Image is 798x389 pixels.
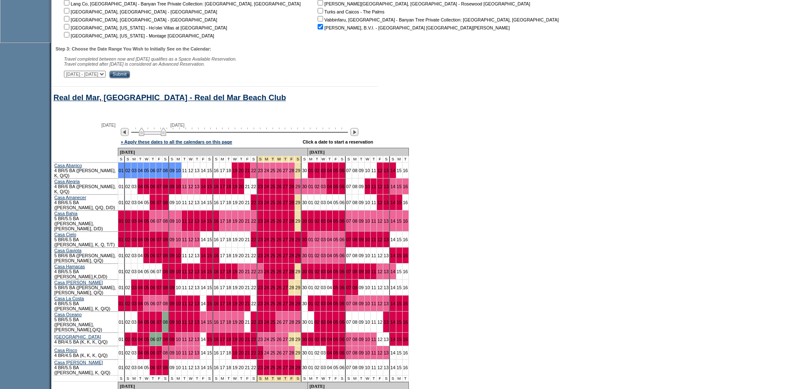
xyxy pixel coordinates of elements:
a: 15 [397,200,402,205]
a: 10 [365,218,370,224]
a: 11 [371,200,376,205]
a: 03 [132,168,137,173]
a: 16 [214,184,219,189]
a: 16 [403,168,408,173]
img: Previous [121,128,129,136]
a: 06 [339,184,345,189]
a: 25 [270,184,276,189]
a: 04 [138,218,143,224]
a: 18 [226,168,231,173]
a: 18 [226,200,231,205]
a: 11 [371,253,376,258]
a: 28 [289,253,294,258]
a: 06 [150,218,155,224]
a: 05 [333,253,338,258]
a: 17 [220,253,225,258]
a: 08 [353,200,358,205]
a: 12 [188,218,193,224]
a: 08 [353,184,358,189]
a: 05 [144,184,149,189]
a: 24 [264,237,269,242]
a: 02 [125,237,130,242]
a: 22 [251,168,256,173]
a: 13 [194,184,199,189]
a: 13 [384,168,389,173]
a: 10 [176,184,181,189]
a: 11 [182,184,187,189]
a: 08 [163,237,168,242]
a: 17 [220,168,225,173]
a: 09 [359,184,364,189]
a: 07 [156,218,162,224]
a: 28 [289,218,294,224]
a: 03 [132,200,137,205]
a: 04 [138,184,143,189]
a: 07 [346,168,351,173]
a: 07 [346,218,351,224]
a: 02 [125,168,130,173]
a: 02 [125,253,130,258]
a: 15 [397,184,402,189]
a: 12 [377,184,382,189]
a: 01 [308,253,313,258]
input: Submit [109,71,130,78]
a: 30 [302,253,307,258]
a: 21 [245,253,250,258]
a: 20 [239,237,244,242]
a: 05 [333,168,338,173]
a: 11 [182,218,187,224]
a: 09 [170,269,175,274]
a: 14 [201,200,206,205]
a: 14 [390,237,395,242]
a: 06 [150,168,155,173]
a: 22 [251,200,256,205]
a: 16 [214,218,219,224]
a: 03 [321,237,326,242]
a: Casa Alegria [54,179,80,184]
a: 02 [315,237,320,242]
a: 04 [138,168,143,173]
a: 05 [144,200,149,205]
a: 14 [390,253,395,258]
a: 04 [138,200,143,205]
a: 03 [321,253,326,258]
a: Casa Abanico [54,163,82,168]
a: 07 [346,237,351,242]
a: 06 [150,269,155,274]
a: 17 [220,237,225,242]
a: 01 [119,269,124,274]
a: 04 [327,200,332,205]
a: 18 [226,184,231,189]
a: 02 [125,184,130,189]
a: 14 [201,184,206,189]
a: 21 [245,184,250,189]
a: 16 [403,253,408,258]
img: Next [350,128,358,136]
a: 09 [359,168,364,173]
a: 05 [333,237,338,242]
a: 12 [188,168,193,173]
a: 10 [176,218,181,224]
a: 16 [214,237,219,242]
a: 03 [132,269,137,274]
a: Casa Hamacas [54,264,85,269]
a: 15 [207,200,212,205]
a: 12 [377,218,382,224]
a: 14 [201,218,206,224]
a: 30 [302,237,307,242]
a: 21 [245,218,250,224]
a: 22 [251,237,256,242]
a: 04 [327,168,332,173]
a: 06 [150,237,155,242]
a: 04 [327,253,332,258]
a: 09 [359,253,364,258]
a: 25 [270,168,276,173]
a: 15 [207,184,212,189]
a: 01 [119,168,124,173]
a: 13 [384,184,389,189]
a: 19 [232,237,237,242]
a: 12 [188,269,193,274]
a: 18 [226,253,231,258]
a: 29 [295,200,300,205]
a: 06 [339,218,345,224]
